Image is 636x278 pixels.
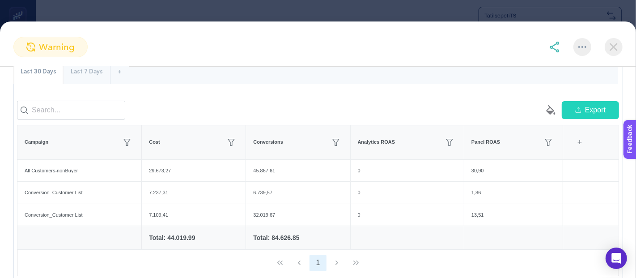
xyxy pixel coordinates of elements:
div: 0 [351,160,464,182]
img: close-dialog [605,38,623,56]
img: More options [578,46,586,48]
div: Last 30 Days [13,60,64,84]
div: Last 7 Days [64,60,110,84]
div: 7.109,41 [142,204,246,226]
div: 13,51 [464,204,563,226]
div: 7.237,31 [142,182,246,204]
span: Feedback [5,3,34,10]
div: Conversion_Customer List [17,182,141,204]
div: Open Intercom Messenger [606,248,627,269]
div: 1,86 [464,182,563,204]
div: 0 [351,182,464,204]
img: warning [26,43,35,51]
div: 0 [351,204,464,226]
div: 5 items selected [570,133,577,152]
div: 32.019,67 [246,204,350,226]
div: + [110,60,129,84]
button: Export [562,101,619,119]
span: warning [39,40,75,54]
span: Cost [149,138,160,146]
div: 45.867,61 [246,160,350,182]
div: 30,90 [464,160,563,182]
span: Campaign [25,138,48,146]
div: 29.673,27 [142,160,246,182]
input: Search... [17,101,125,120]
span: Panel ROAS [471,138,500,146]
div: All Customers-nonBuyer [17,160,141,182]
div: 6.739,57 [246,182,350,204]
div: Total: 44.019.99 [149,233,238,242]
img: share [549,42,560,52]
div: Total: 84.626.85 [253,233,343,242]
button: 1 [310,255,326,272]
span: Conversions [253,138,283,146]
div: + [571,133,588,152]
span: Export [585,105,606,115]
div: Conversion_Customer List [17,204,141,226]
span: Analytics ROAS [358,138,395,146]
